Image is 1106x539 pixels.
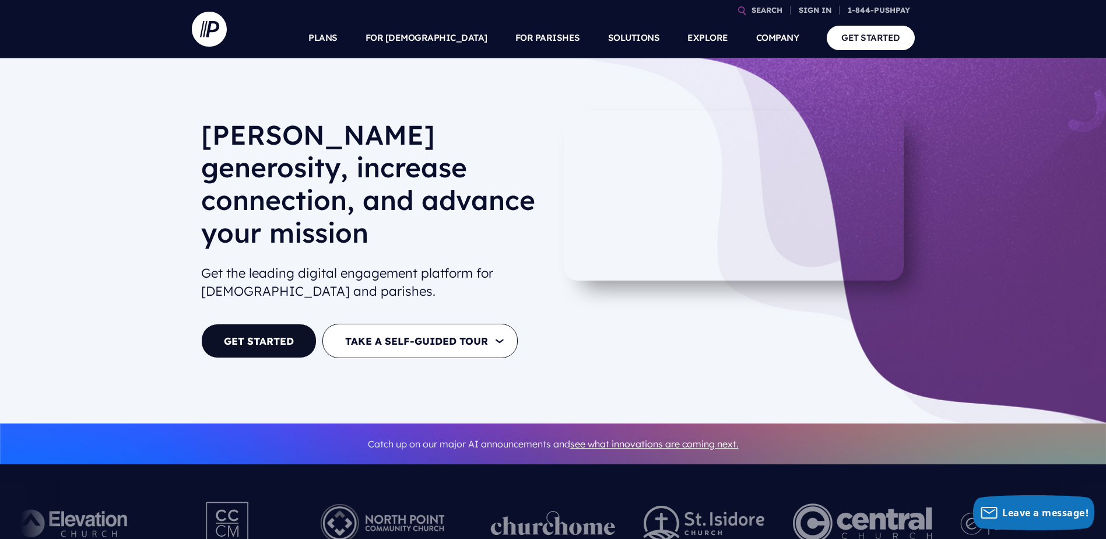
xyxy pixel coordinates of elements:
[201,260,544,305] h2: Get the leading digital engagement platform for [DEMOGRAPHIC_DATA] and parishes.
[1002,506,1089,519] span: Leave a message!
[515,17,580,58] a: FOR PARISHES
[201,118,544,258] h1: [PERSON_NAME] generosity, increase connection, and advance your mission
[687,17,728,58] a: EXPLORE
[322,324,518,358] button: TAKE A SELF-GUIDED TOUR
[973,495,1094,530] button: Leave a message!
[201,431,905,457] p: Catch up on our major AI announcements and
[756,17,799,58] a: COMPANY
[827,26,915,50] a: GET STARTED
[366,17,487,58] a: FOR [DEMOGRAPHIC_DATA]
[570,438,739,450] a: see what innovations are coming next.
[201,324,317,358] a: GET STARTED
[308,17,338,58] a: PLANS
[491,511,616,535] img: pp_logos_1
[608,17,660,58] a: SOLUTIONS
